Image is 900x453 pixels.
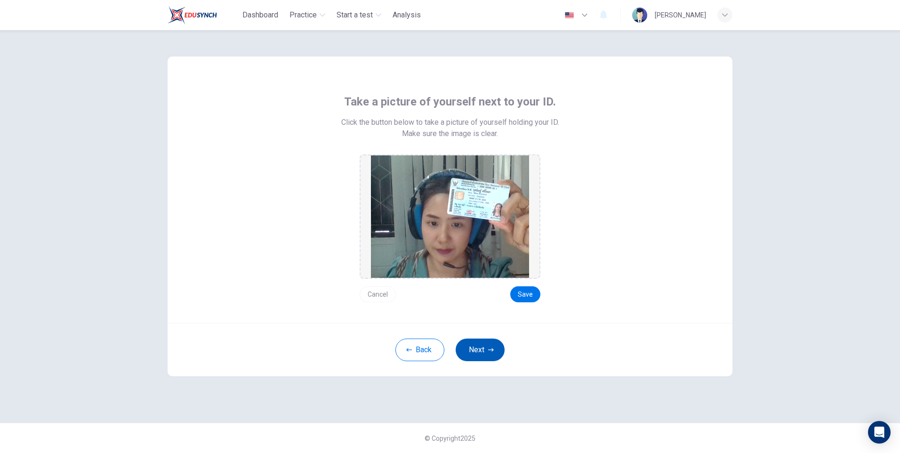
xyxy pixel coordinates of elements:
[868,421,891,444] div: Open Intercom Messenger
[341,117,559,128] span: Click the button below to take a picture of yourself holding your ID.
[239,7,282,24] button: Dashboard
[456,339,505,361] button: Next
[655,9,706,21] div: [PERSON_NAME]
[393,9,421,21] span: Analysis
[168,6,239,24] a: Train Test logo
[337,9,373,21] span: Start a test
[360,286,396,302] button: Cancel
[563,12,575,19] img: en
[510,286,540,302] button: Save
[286,7,329,24] button: Practice
[402,128,498,139] span: Make sure the image is clear.
[289,9,317,21] span: Practice
[395,339,444,361] button: Back
[333,7,385,24] button: Start a test
[371,155,529,278] img: preview screemshot
[632,8,647,23] img: Profile picture
[389,7,425,24] button: Analysis
[344,94,556,109] span: Take a picture of yourself next to your ID.
[242,9,278,21] span: Dashboard
[425,435,475,442] span: © Copyright 2025
[168,6,217,24] img: Train Test logo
